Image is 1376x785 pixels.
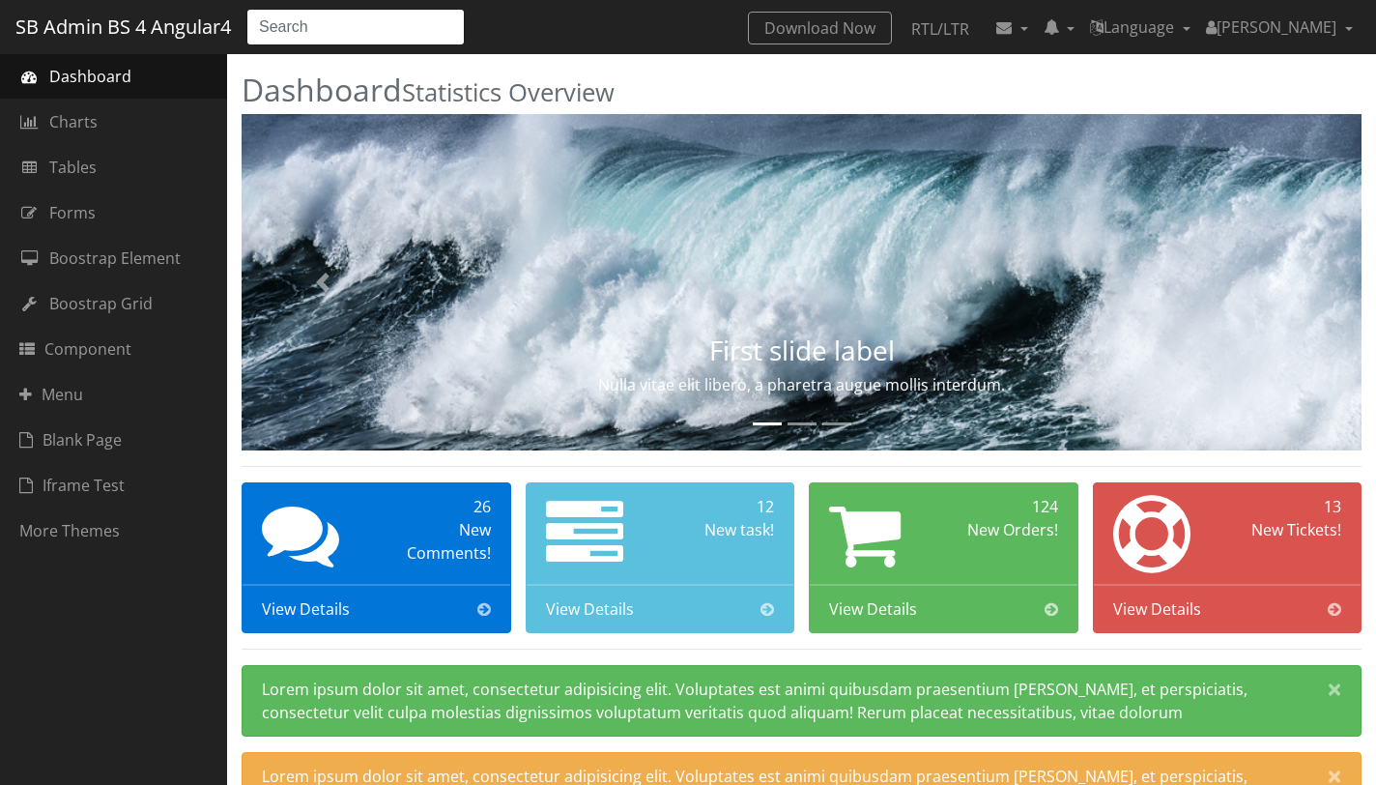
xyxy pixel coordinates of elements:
div: Lorem ipsum dolor sit amet, consectetur adipisicing elit. Voluptates est animi quibusdam praesent... [242,665,1362,737]
span: View Details [546,597,634,621]
div: 12 [667,495,774,518]
p: Nulla vitae elit libero, a pharetra augue mollis interdum. [410,373,1193,396]
div: 26 [384,495,491,518]
a: [PERSON_NAME] [1198,8,1361,46]
a: Language [1082,8,1198,46]
a: Download Now [748,12,892,44]
a: RTL/LTR [896,12,985,46]
input: Search [246,9,465,45]
div: New Comments! [384,518,491,565]
div: New Tickets! [1234,518,1341,541]
button: Close [1308,666,1361,712]
a: SB Admin BS 4 Angular4 [15,9,231,45]
img: Random first slide [242,114,1362,451]
span: View Details [829,597,917,621]
h2: Dashboard [242,73,1362,106]
div: New Orders! [951,518,1058,541]
span: Menu [19,383,83,406]
div: 124 [951,495,1058,518]
span: View Details [1113,597,1201,621]
div: New task! [667,518,774,541]
span: × [1328,676,1341,702]
span: View Details [262,597,350,621]
small: Statistics Overview [402,75,615,109]
div: 13 [1234,495,1341,518]
h3: First slide label [410,335,1193,365]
